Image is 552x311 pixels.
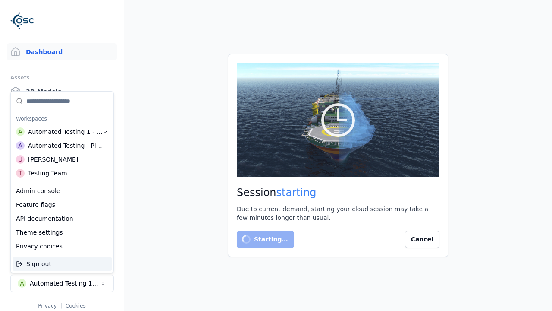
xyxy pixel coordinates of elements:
[13,113,112,125] div: Workspaces
[28,169,67,178] div: Testing Team
[11,255,113,273] div: Suggestions
[13,198,112,212] div: Feature flags
[13,225,112,239] div: Theme settings
[13,184,112,198] div: Admin console
[13,257,112,271] div: Sign out
[28,127,103,136] div: Automated Testing 1 - Playwright
[11,182,113,255] div: Suggestions
[16,155,25,164] div: U
[28,141,103,150] div: Automated Testing - Playwright
[11,92,113,182] div: Suggestions
[28,155,78,164] div: [PERSON_NAME]
[16,169,25,178] div: T
[16,127,25,136] div: A
[13,239,112,253] div: Privacy choices
[16,141,25,150] div: A
[13,212,112,225] div: API documentation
